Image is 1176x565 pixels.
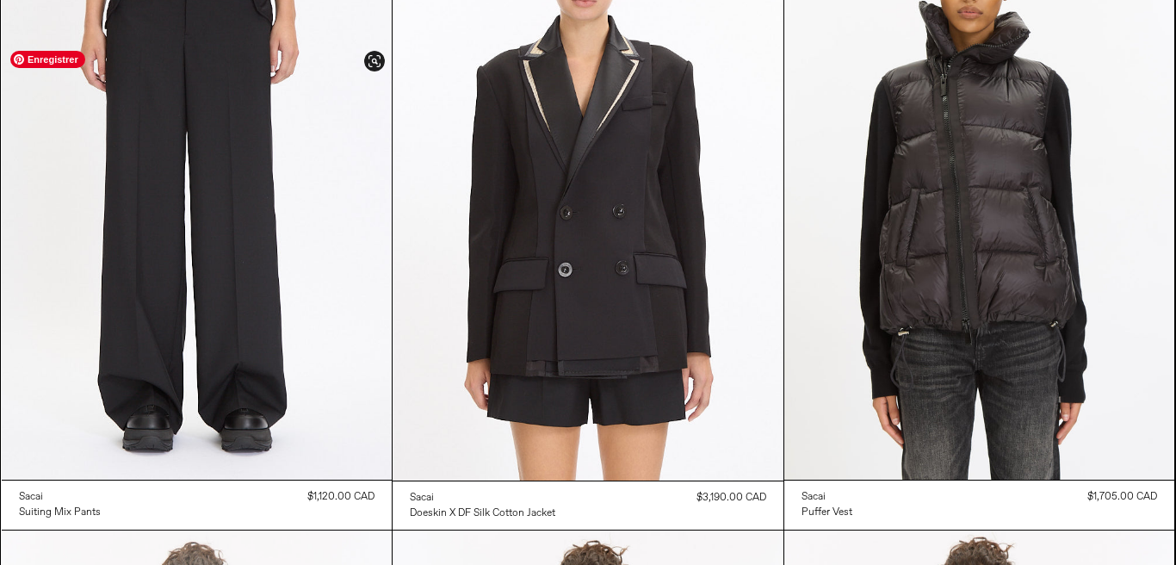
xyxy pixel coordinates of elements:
div: Sacai [410,491,434,506]
div: Sacai [802,490,826,505]
span: Enregistrer [10,51,85,68]
a: Sacai [410,490,555,506]
a: Puffer Vest [802,505,852,520]
div: $1,705.00 CAD [1087,489,1157,505]
div: Sacai [19,490,43,505]
a: Sacai [19,489,101,505]
div: $3,190.00 CAD [696,490,766,506]
a: Doeskin x DF Silk Cotton Jacket [410,506,555,521]
div: $1,120.00 CAD [307,489,374,505]
div: Doeskin x DF Silk Cotton Jacket [410,506,555,521]
div: Puffer Vest [802,506,852,520]
a: Sacai [802,489,852,505]
div: Suiting Mix Pants [19,506,101,520]
a: Suiting Mix Pants [19,505,101,520]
